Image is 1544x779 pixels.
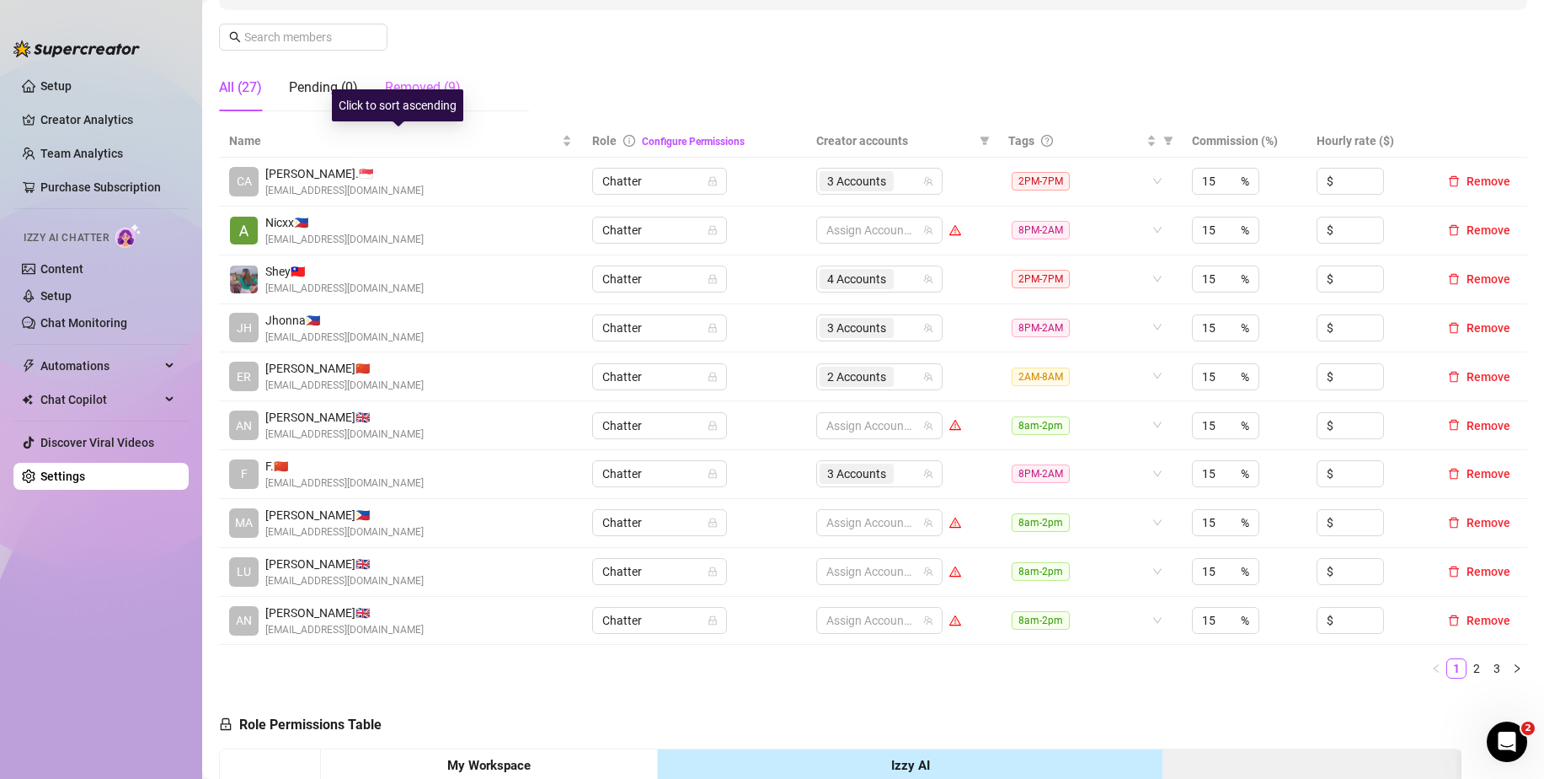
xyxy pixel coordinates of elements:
iframe: Intercom live chat [1487,722,1527,762]
span: delete [1448,224,1460,236]
span: 3 Accounts [820,464,894,484]
span: thunderbolt [22,359,35,373]
span: Nicxx 🇵🇭 [265,213,424,232]
button: Remove [1441,220,1517,240]
div: Click to sort ascending [332,89,463,121]
span: filter [980,136,990,146]
span: warning [949,566,961,578]
span: 3 Accounts [820,318,894,338]
span: ER [237,368,251,386]
span: team [923,372,933,382]
a: 1 [1447,659,1466,678]
span: Chatter [602,266,717,292]
span: AN [236,611,252,630]
li: 3 [1487,658,1507,679]
span: MA [235,513,253,532]
span: warning [949,517,961,529]
span: 8am-2pm [1012,562,1070,581]
span: 2PM-7PM [1012,270,1070,288]
button: Remove [1441,416,1517,436]
span: team [923,518,933,528]
span: Remove [1467,175,1510,188]
strong: Izzy AI [891,758,930,773]
span: lock [708,421,718,431]
span: left [1431,663,1441,674]
li: 2 [1467,658,1487,679]
span: Automations [40,352,160,379]
img: Chat Copilot [22,394,33,406]
span: CA [237,172,252,191]
span: [EMAIL_ADDRESS][DOMAIN_NAME] [265,573,424,589]
span: Chatter [602,169,717,194]
span: Remove [1467,272,1510,286]
span: [EMAIL_ADDRESS][DOMAIN_NAME] [265,475,424,492]
div: Pending (0) [289,78,358,98]
span: lock [708,323,718,333]
span: Chat Copilot [40,386,160,413]
a: Setup [40,79,72,93]
span: question-circle [1041,135,1053,147]
span: [PERSON_NAME] 🇬🇧 [265,408,424,427]
span: JH [237,319,252,337]
a: Setup [40,289,72,303]
a: Content [40,262,83,276]
span: Chatter [602,608,717,633]
button: Remove [1441,171,1517,191]
span: delete [1448,175,1460,187]
span: 8PM-2AM [1012,465,1070,483]
span: Chatter [602,364,717,389]
span: [PERSON_NAME] 🇬🇧 [265,604,424,622]
a: Configure Permissions [642,136,745,148]
a: 2 [1467,659,1486,678]
button: left [1426,658,1446,679]
a: Settings [40,470,85,483]
span: Tags [1008,132,1034,150]
span: delete [1448,468,1460,480]
span: delete [1448,517,1460,529]
span: right [1512,663,1522,674]
span: delete [1448,322,1460,334]
span: lock [708,274,718,284]
span: 2 Accounts [827,368,886,386]
span: LU [237,562,251,581]
h5: Role Permissions Table [219,715,382,735]
button: Remove [1441,464,1517,484]
th: Hourly rate ($) [1306,125,1431,158]
span: team [923,274,933,284]
span: Creator accounts [816,132,973,150]
img: logo-BBDzfeDw.svg [13,40,140,57]
span: 2 Accounts [820,367,894,387]
span: [EMAIL_ADDRESS][DOMAIN_NAME] [265,378,424,394]
span: 4 Accounts [827,270,886,288]
span: 4 Accounts [820,269,894,289]
span: 3 Accounts [820,171,894,191]
div: Removed (9) [385,78,461,98]
span: 8am-2pm [1012,611,1070,630]
input: Search members [244,28,364,46]
span: Chatter [602,413,717,438]
a: Team Analytics [40,147,123,160]
span: team [923,567,933,577]
span: Remove [1467,223,1510,237]
button: Remove [1441,561,1517,582]
span: [PERSON_NAME] 🇨🇳 [265,359,424,378]
a: Chat Monitoring [40,316,127,330]
strong: My Workspace [447,758,531,773]
span: [EMAIL_ADDRESS][DOMAIN_NAME] [265,232,424,248]
span: Shey 🇹🇼 [265,262,424,281]
a: Discover Viral Videos [40,436,154,449]
li: Previous Page [1426,658,1446,679]
span: team [923,615,933,626]
span: [EMAIL_ADDRESS][DOMAIN_NAME] [265,330,424,346]
button: Remove [1441,513,1517,533]
img: Nicxx [230,217,258,244]
span: delete [1448,615,1460,626]
span: lock [708,372,718,382]
span: 2PM-7PM [1012,172,1070,191]
span: lock [708,615,718,626]
span: info-circle [623,135,635,147]
span: team [923,225,933,235]
span: team [923,323,933,333]
span: 8PM-2AM [1012,221,1070,239]
span: delete [1448,371,1460,383]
